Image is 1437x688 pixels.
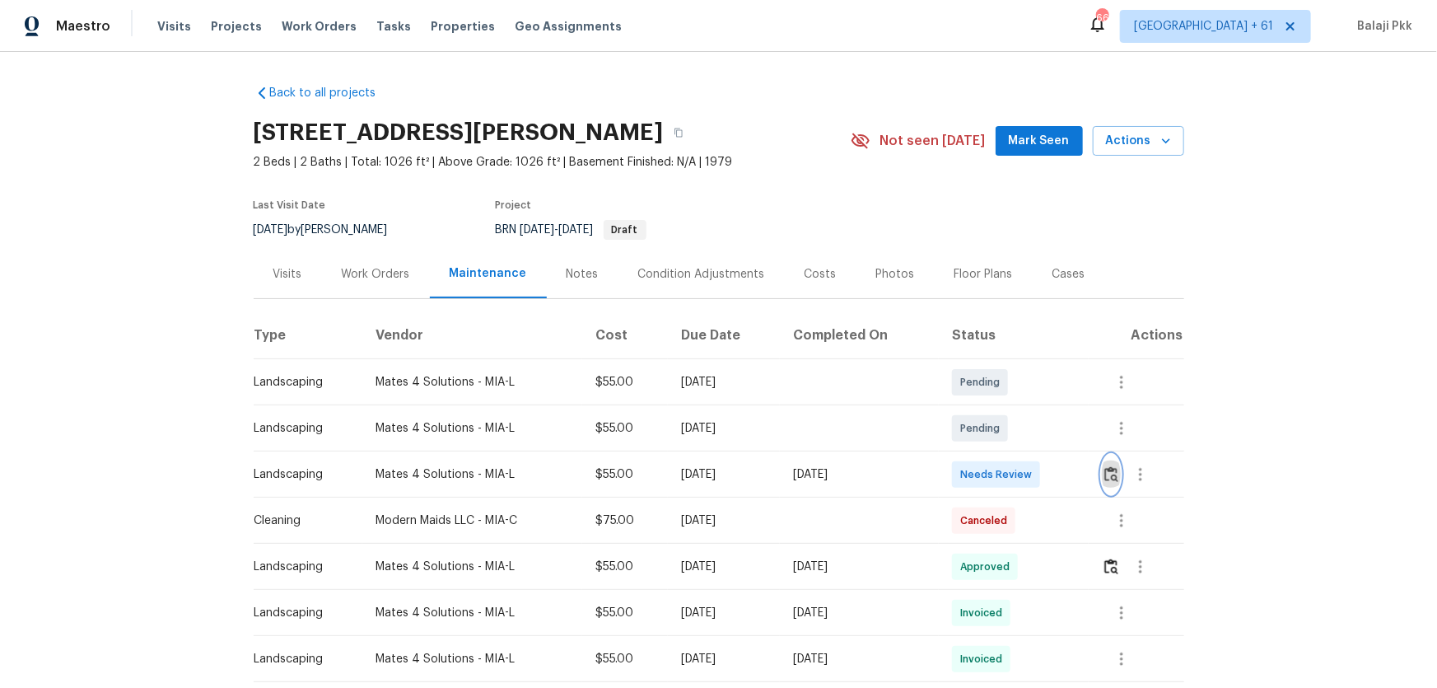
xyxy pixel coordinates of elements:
[254,512,349,529] div: Cleaning
[520,224,594,236] span: -
[960,466,1038,483] span: Needs Review
[681,559,767,575] div: [DATE]
[582,313,668,359] th: Cost
[254,224,288,236] span: [DATE]
[1093,126,1184,157] button: Actions
[605,225,645,235] span: Draft
[254,420,349,437] div: Landscaping
[595,651,655,667] div: $55.00
[595,420,655,437] div: $55.00
[960,374,1006,391] span: Pending
[780,313,939,359] th: Completed On
[595,466,655,483] div: $55.00
[681,651,767,667] div: [DATE]
[595,559,655,575] div: $55.00
[880,133,986,149] span: Not seen [DATE]
[1089,313,1183,359] th: Actions
[638,266,765,283] div: Condition Adjustments
[567,266,599,283] div: Notes
[254,85,412,101] a: Back to all projects
[1009,131,1070,152] span: Mark Seen
[496,224,646,236] span: BRN
[1096,10,1108,26] div: 661
[273,266,302,283] div: Visits
[376,420,569,437] div: Mates 4 Solutions - MIA-L
[876,266,915,283] div: Photos
[157,18,191,35] span: Visits
[960,559,1016,575] span: Approved
[1052,266,1085,283] div: Cases
[793,605,926,621] div: [DATE]
[254,154,851,171] span: 2 Beds | 2 Baths | Total: 1026 ft² | Above Grade: 1026 ft² | Basement Finished: N/A | 1979
[450,265,527,282] div: Maintenance
[1351,18,1412,35] span: Balaji Pkk
[376,605,569,621] div: Mates 4 Solutions - MIA-L
[793,559,926,575] div: [DATE]
[996,126,1083,157] button: Mark Seen
[254,559,349,575] div: Landscaping
[681,512,767,529] div: [DATE]
[668,313,780,359] th: Due Date
[376,559,569,575] div: Mates 4 Solutions - MIA-L
[1104,466,1118,482] img: Review Icon
[681,374,767,391] div: [DATE]
[254,313,362,359] th: Type
[960,651,1009,667] span: Invoiced
[515,18,622,35] span: Geo Assignments
[362,313,582,359] th: Vendor
[664,118,693,147] button: Copy Address
[254,124,664,141] h2: [STREET_ADDRESS][PERSON_NAME]
[282,18,357,35] span: Work Orders
[1134,18,1273,35] span: [GEOGRAPHIC_DATA] + 61
[681,420,767,437] div: [DATE]
[805,266,837,283] div: Costs
[960,420,1006,437] span: Pending
[681,466,767,483] div: [DATE]
[681,605,767,621] div: [DATE]
[342,266,410,283] div: Work Orders
[960,605,1009,621] span: Invoiced
[559,224,594,236] span: [DATE]
[939,313,1089,359] th: Status
[960,512,1014,529] span: Canceled
[376,466,569,483] div: Mates 4 Solutions - MIA-L
[1102,455,1121,494] button: Review Icon
[254,605,349,621] div: Landscaping
[954,266,1013,283] div: Floor Plans
[254,220,408,240] div: by [PERSON_NAME]
[431,18,495,35] span: Properties
[254,466,349,483] div: Landscaping
[595,605,655,621] div: $55.00
[376,651,569,667] div: Mates 4 Solutions - MIA-L
[254,374,349,391] div: Landscaping
[376,21,411,32] span: Tasks
[595,374,655,391] div: $55.00
[793,466,926,483] div: [DATE]
[520,224,555,236] span: [DATE]
[1102,547,1121,587] button: Review Icon
[496,200,532,210] span: Project
[56,18,110,35] span: Maestro
[376,512,569,529] div: Modern Maids LLC - MIA-C
[1104,559,1118,574] img: Review Icon
[211,18,262,35] span: Projects
[254,651,349,667] div: Landscaping
[793,651,926,667] div: [DATE]
[595,512,655,529] div: $75.00
[376,374,569,391] div: Mates 4 Solutions - MIA-L
[1106,131,1171,152] span: Actions
[254,200,326,210] span: Last Visit Date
